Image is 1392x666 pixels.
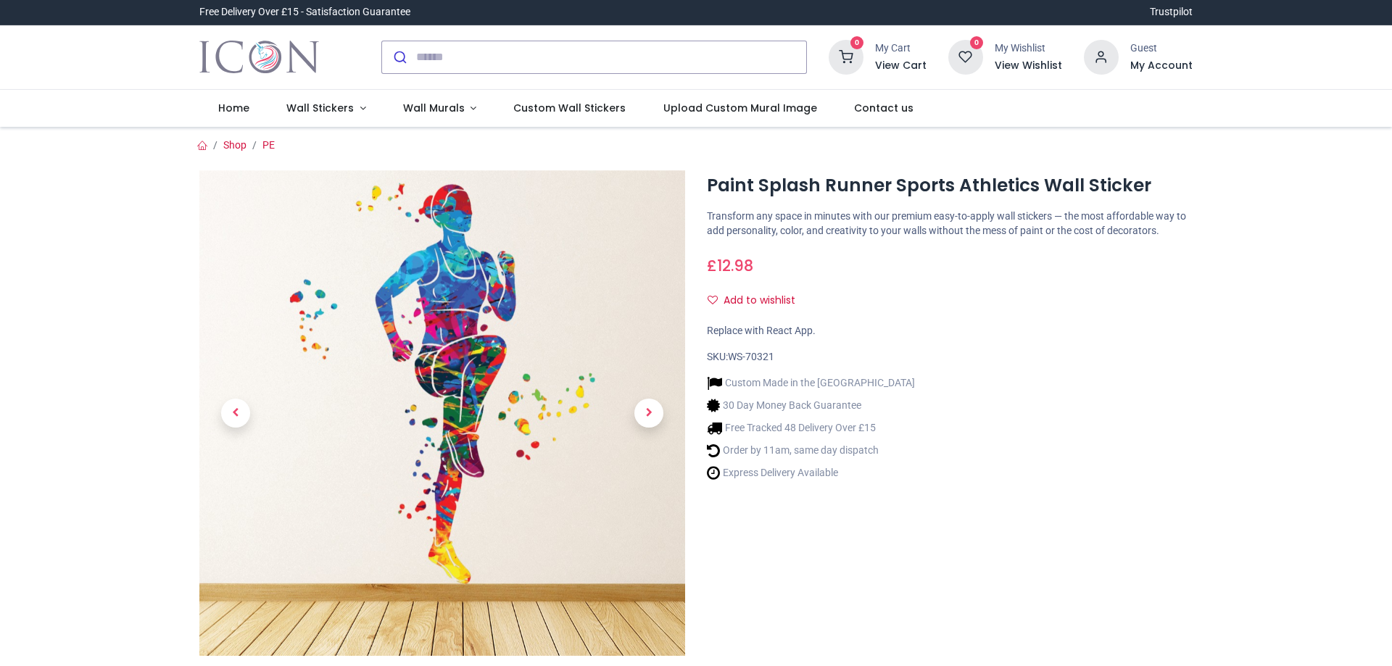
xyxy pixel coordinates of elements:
[829,50,863,62] a: 0
[199,170,685,656] img: Paint Splash Runner Sports Athletics Wall Sticker
[707,375,915,391] li: Custom Made in the [GEOGRAPHIC_DATA]
[384,90,495,128] a: Wall Murals
[286,101,354,115] span: Wall Stickers
[875,41,927,56] div: My Cart
[403,101,465,115] span: Wall Murals
[707,173,1193,198] h1: Paint Splash Runner Sports Athletics Wall Sticker
[948,50,983,62] a: 0
[382,41,416,73] button: Submit
[728,351,774,362] span: WS-70321
[707,288,808,313] button: Add to wishlistAdd to wishlist
[875,59,927,73] a: View Cart
[1150,5,1193,20] a: Trustpilot
[613,243,685,583] a: Next
[707,324,1193,338] div: Replace with React App.
[199,243,272,583] a: Previous
[717,255,753,276] span: 12.98
[995,59,1062,73] a: View Wishlist
[708,295,718,305] i: Add to wishlist
[199,5,410,20] div: Free Delivery Over £15 - Satisfaction Guarantee
[199,37,319,78] a: Logo of Icon Wall Stickers
[223,139,246,151] a: Shop
[513,101,626,115] span: Custom Wall Stickers
[262,139,275,151] a: PE
[199,37,319,78] img: Icon Wall Stickers
[707,398,915,413] li: 30 Day Money Back Guarantee
[268,90,384,128] a: Wall Stickers
[707,465,915,480] li: Express Delivery Available
[707,209,1193,238] p: Transform any space in minutes with our premium easy-to-apply wall stickers — the most affordable...
[970,36,984,50] sup: 0
[1130,41,1193,56] div: Guest
[995,41,1062,56] div: My Wishlist
[850,36,864,50] sup: 0
[634,399,663,428] span: Next
[707,443,915,458] li: Order by 11am, same day dispatch
[663,101,817,115] span: Upload Custom Mural Image
[854,101,913,115] span: Contact us
[218,101,249,115] span: Home
[707,350,1193,365] div: SKU:
[707,255,753,276] span: £
[707,420,915,436] li: Free Tracked 48 Delivery Over £15
[1130,59,1193,73] a: My Account
[221,399,250,428] span: Previous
